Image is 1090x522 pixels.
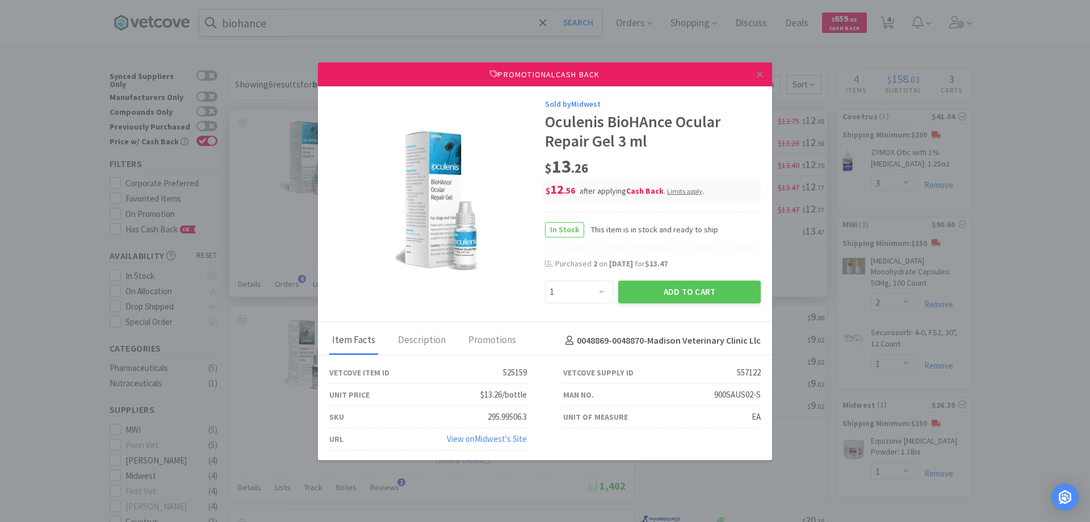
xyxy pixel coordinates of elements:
span: Limits apply [667,187,702,195]
div: Sold by Midwest [545,98,761,110]
h4: 0048869-0048870 - Madison Veterinary Clinic Llc [561,333,761,348]
div: URL [329,433,343,445]
span: after applying . [580,186,704,196]
span: In Stock [546,223,584,237]
span: $ [545,160,552,176]
div: Vetcove Supply ID [563,366,634,379]
div: SKU [329,411,344,423]
span: 13 [545,155,588,178]
div: 295.99506.3 [488,410,527,424]
span: . 56 [564,185,575,196]
i: Cash Back [626,186,664,196]
span: 12 [546,181,575,197]
span: $ [546,185,550,196]
div: . [667,186,704,196]
div: 557122 [737,366,761,379]
div: Unit Price [329,389,370,401]
div: Promotions [466,327,519,355]
div: 900SAUS02-S [714,388,761,402]
div: Description [395,327,448,355]
div: Vetcove Item ID [329,366,389,379]
div: Purchased on for [555,258,761,270]
div: 525159 [503,366,527,379]
div: Open Intercom Messenger [1051,483,1079,511]
div: Promotional Cash Back [318,62,772,86]
img: 750f974beae84385990f59b42c678cfc_557122.jpeg [396,127,479,274]
span: [DATE] [609,258,633,269]
span: 2 [593,258,597,269]
div: Man No. [563,389,594,401]
button: Add to Cart [618,281,761,303]
span: . 26 [571,160,588,176]
span: $13.47 [645,258,668,269]
div: Unit of Measure [563,411,628,423]
span: This item is in stock and ready to ship [584,223,718,236]
div: $13.26/bottle [480,388,527,402]
div: Item Facts [329,327,378,355]
div: EA [752,410,761,424]
a: View onMidwest's Site [447,433,527,444]
div: Oculenis BioHAnce Ocular Repair Gel 3 ml [545,112,761,151]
